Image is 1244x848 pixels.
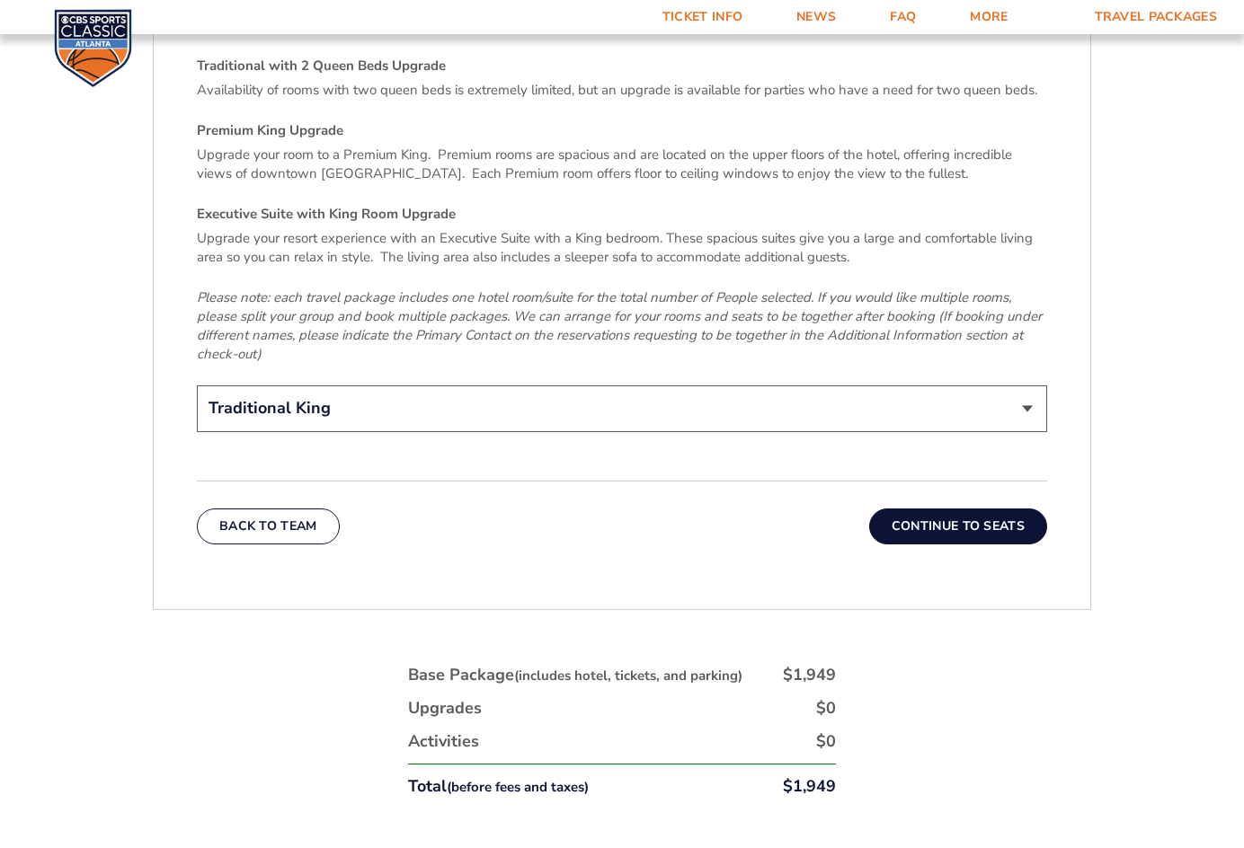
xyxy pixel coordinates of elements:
[783,775,836,798] div: $1,949
[869,508,1047,544] button: Continue To Seats
[197,57,1047,75] h4: Traditional with 2 Queen Beds Upgrade
[408,697,482,720] div: Upgrades
[408,775,589,798] div: Total
[197,229,1047,267] p: Upgrade your resort experience with an Executive Suite with a King bedroom. These spacious suites...
[447,778,589,796] small: (before fees and taxes)
[54,9,132,87] img: CBS Sports Classic
[197,146,1047,183] p: Upgrade your room to a Premium King. Premium rooms are spacious and are located on the upper floo...
[816,697,836,720] div: $0
[197,288,1042,363] em: Please note: each travel package includes one hotel room/suite for the total number of People sel...
[783,664,836,686] div: $1,949
[197,121,1047,140] h4: Premium King Upgrade
[408,730,479,753] div: Activities
[408,664,742,686] div: Base Package
[197,508,340,544] button: Back To Team
[514,667,742,685] small: (includes hotel, tickets, and parking)
[197,81,1047,100] p: Availability of rooms with two queen beds is extremely limited, but an upgrade is available for p...
[816,730,836,753] div: $0
[197,205,1047,224] h4: Executive Suite with King Room Upgrade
